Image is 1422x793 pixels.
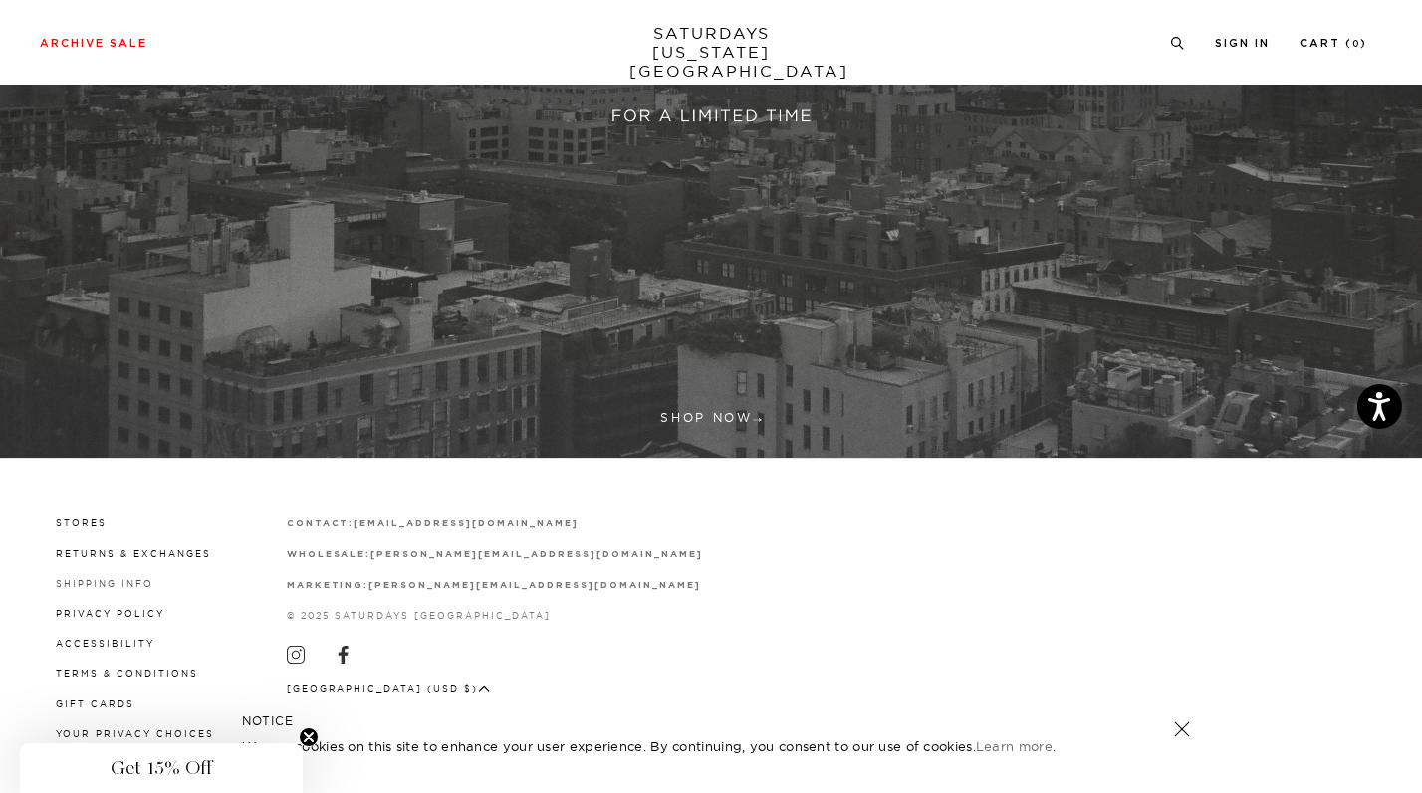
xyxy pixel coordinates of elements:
[1300,38,1367,49] a: Cart (0)
[56,608,164,619] a: Privacy Policy
[56,517,107,528] a: Stores
[354,519,578,528] strong: [EMAIL_ADDRESS][DOMAIN_NAME]
[370,550,702,559] strong: [PERSON_NAME][EMAIL_ADDRESS][DOMAIN_NAME]
[368,581,700,590] strong: [PERSON_NAME][EMAIL_ADDRESS][DOMAIN_NAME]
[56,668,198,679] a: Terms & Conditions
[287,608,703,623] p: © 2025 Saturdays [GEOGRAPHIC_DATA]
[287,581,369,590] strong: marketing:
[299,727,319,747] button: Close teaser
[242,712,1180,730] h5: NOTICE
[111,756,212,780] span: Get 15% Off
[976,738,1053,754] a: Learn more
[56,578,153,589] a: Shipping Info
[56,698,134,709] a: Gift Cards
[287,681,491,695] button: [GEOGRAPHIC_DATA] (USD $)
[287,519,355,528] strong: contact:
[370,548,702,559] a: [PERSON_NAME][EMAIL_ADDRESS][DOMAIN_NAME]
[20,743,303,793] div: Get 15% OffClose teaser
[56,638,154,649] a: Accessibility
[242,736,1109,756] p: We use cookies on this site to enhance your user experience. By continuing, you consent to our us...
[368,579,700,590] a: [PERSON_NAME][EMAIL_ADDRESS][DOMAIN_NAME]
[1215,38,1270,49] a: Sign In
[629,24,794,81] a: SATURDAYS[US_STATE][GEOGRAPHIC_DATA]
[287,550,371,559] strong: wholesale:
[56,728,214,739] a: Your privacy choices
[56,548,211,559] a: Returns & Exchanges
[1352,40,1360,49] small: 0
[40,38,147,49] a: Archive Sale
[354,517,578,528] a: [EMAIL_ADDRESS][DOMAIN_NAME]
